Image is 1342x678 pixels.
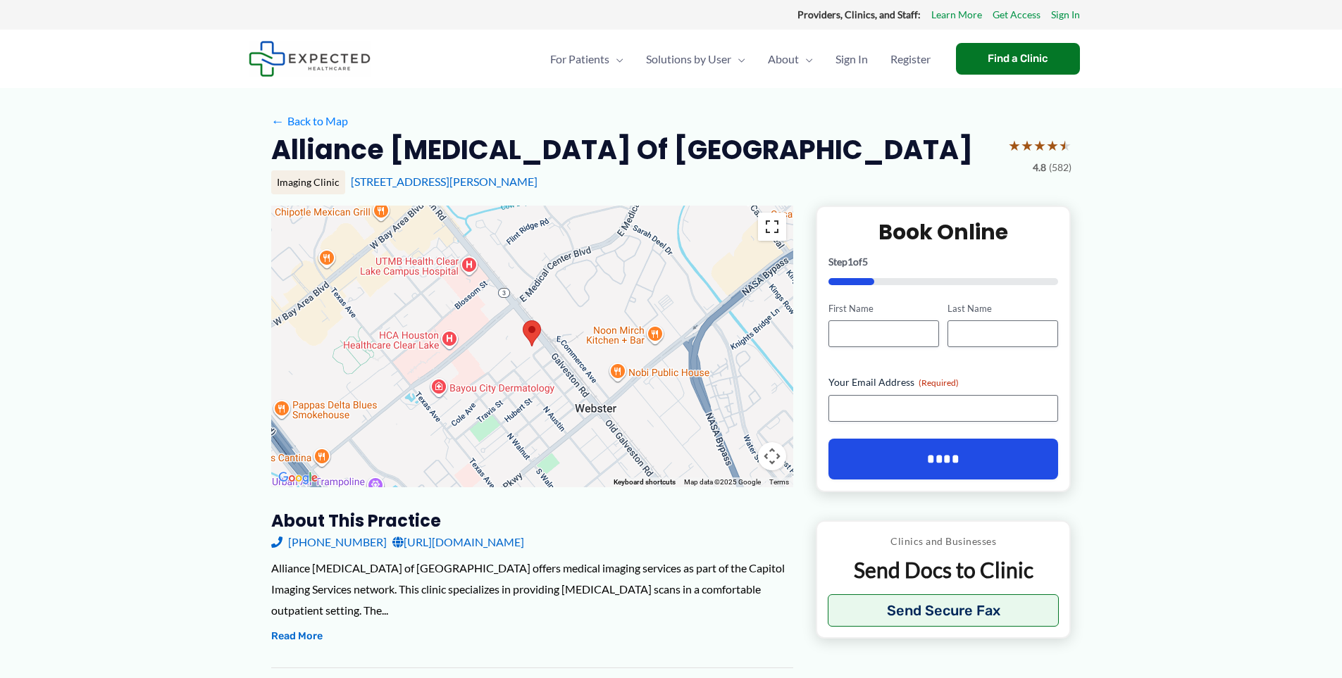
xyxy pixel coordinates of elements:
[271,558,793,620] div: Alliance [MEDICAL_DATA] of [GEOGRAPHIC_DATA] offers medical imaging services as part of the Capit...
[828,302,939,315] label: First Name
[931,6,982,24] a: Learn More
[271,132,973,167] h2: Alliance [MEDICAL_DATA] of [GEOGRAPHIC_DATA]
[271,111,348,132] a: ←Back to Map
[828,532,1060,551] p: Clinics and Businesses
[879,34,942,84] a: Register
[249,41,371,77] img: Expected Healthcare Logo - side, dark font, small
[758,213,786,241] button: Toggle fullscreen view
[828,218,1059,246] h2: Book Online
[890,34,931,84] span: Register
[828,257,1059,267] p: Step of
[757,34,824,84] a: AboutMenu Toggle
[828,375,1059,389] label: Your Email Address
[993,6,1040,24] a: Get Access
[539,34,942,84] nav: Primary Site Navigation
[758,442,786,470] button: Map camera controls
[1008,132,1021,158] span: ★
[1046,132,1059,158] span: ★
[828,594,1060,627] button: Send Secure Fax
[731,34,745,84] span: Menu Toggle
[919,377,959,388] span: (Required)
[609,34,623,84] span: Menu Toggle
[847,256,853,268] span: 1
[956,43,1080,75] a: Find a Clinic
[1033,158,1046,177] span: 4.8
[799,34,813,84] span: Menu Toggle
[828,556,1060,584] p: Send Docs to Clinic
[1051,6,1080,24] a: Sign In
[948,302,1058,315] label: Last Name
[1059,132,1071,158] span: ★
[271,114,285,127] span: ←
[862,256,868,268] span: 5
[271,170,345,194] div: Imaging Clinic
[824,34,879,84] a: Sign In
[351,175,538,188] a: [STREET_ADDRESS][PERSON_NAME]
[835,34,868,84] span: Sign In
[271,628,323,645] button: Read More
[392,532,524,553] a: [URL][DOMAIN_NAME]
[539,34,635,84] a: For PatientsMenu Toggle
[275,469,321,487] a: Open this area in Google Maps (opens a new window)
[646,34,731,84] span: Solutions by User
[271,532,387,553] a: [PHONE_NUMBER]
[1033,132,1046,158] span: ★
[1021,132,1033,158] span: ★
[550,34,609,84] span: For Patients
[769,478,789,486] a: Terms
[1049,158,1071,177] span: (582)
[275,469,321,487] img: Google
[635,34,757,84] a: Solutions by UserMenu Toggle
[797,8,921,20] strong: Providers, Clinics, and Staff:
[614,477,676,487] button: Keyboard shortcuts
[271,510,793,532] h3: About this practice
[684,478,761,486] span: Map data ©2025 Google
[768,34,799,84] span: About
